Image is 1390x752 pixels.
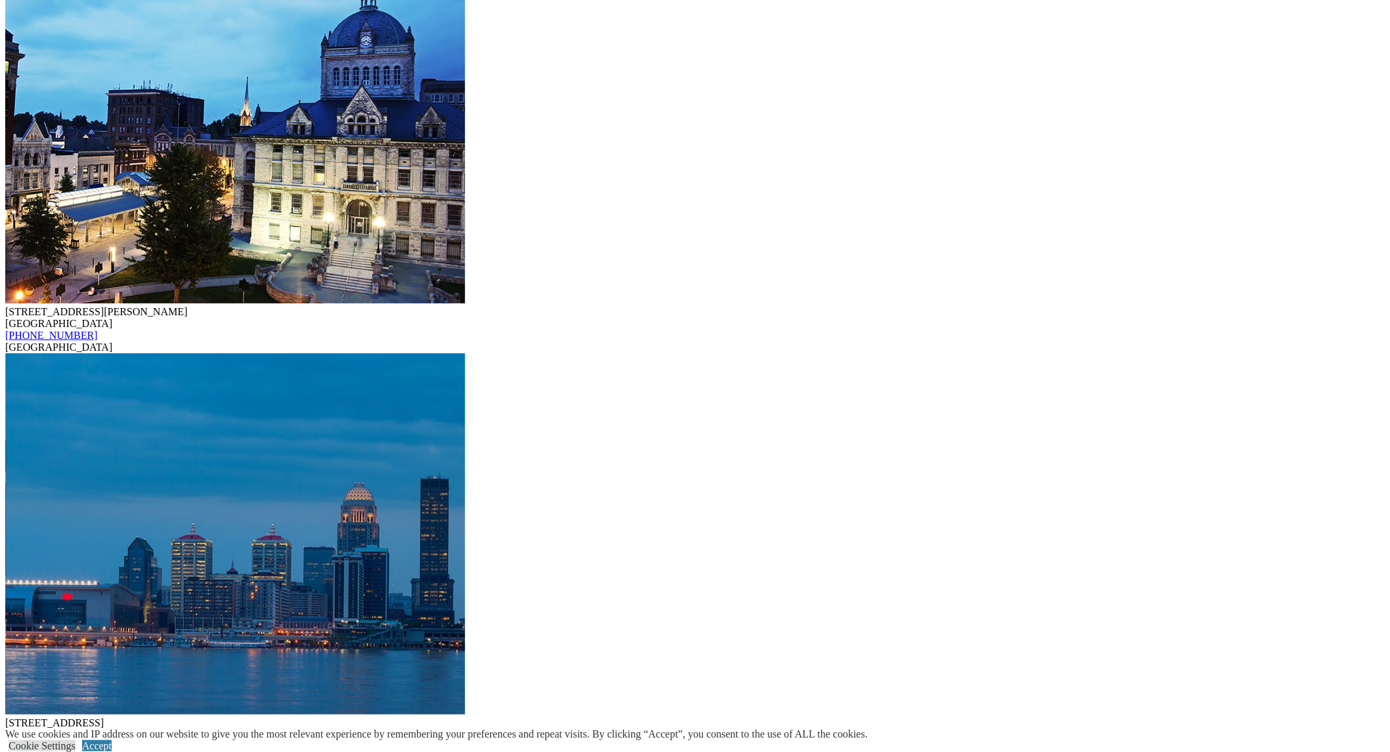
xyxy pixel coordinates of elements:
a: Accept [82,740,112,751]
div: [STREET_ADDRESS] [GEOGRAPHIC_DATA] [5,717,1385,741]
div: We use cookies and IP address on our website to give you the most relevant experience by remember... [5,728,868,740]
a: Cookie Settings [9,740,76,751]
div: [STREET_ADDRESS][PERSON_NAME] [GEOGRAPHIC_DATA] [5,306,1385,330]
div: [GEOGRAPHIC_DATA] [5,342,1385,353]
img: Louisville Location Image [5,353,465,715]
a: [PHONE_NUMBER] [5,330,97,341]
